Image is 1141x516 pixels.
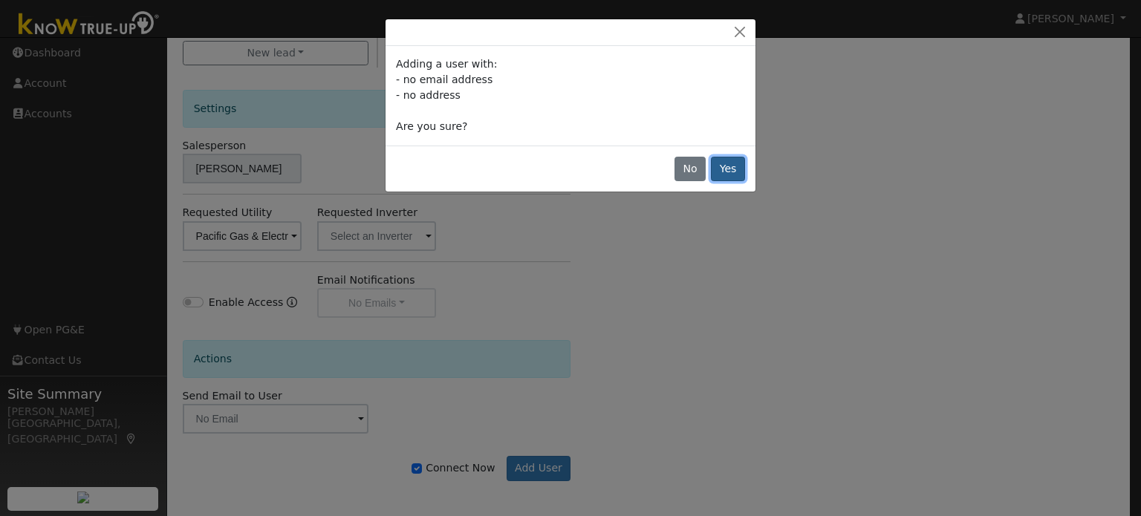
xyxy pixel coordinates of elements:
button: Yes [711,157,745,182]
span: - no email address [396,74,493,85]
span: Adding a user with: [396,58,497,70]
span: Are you sure? [396,120,467,132]
button: Close [729,25,750,40]
button: No [674,157,706,182]
span: - no address [396,89,461,101]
